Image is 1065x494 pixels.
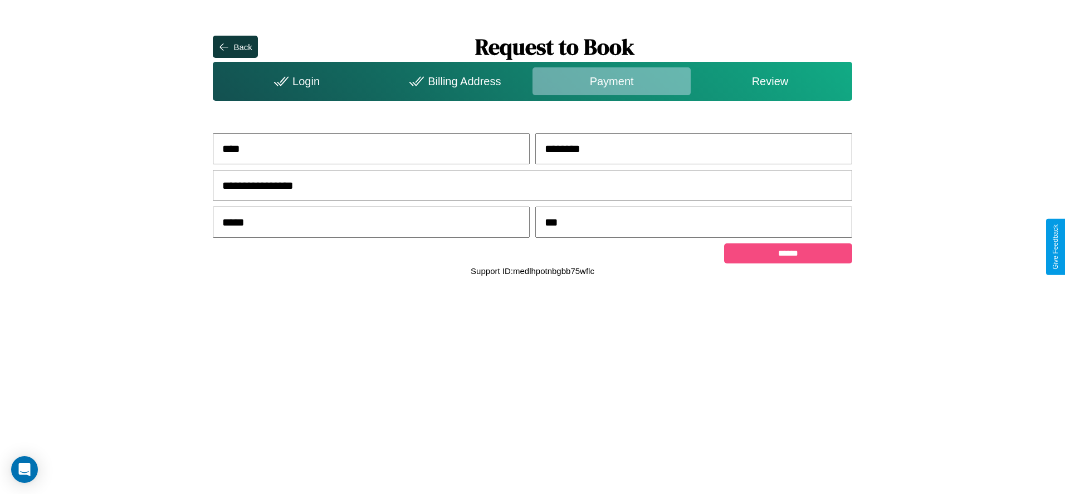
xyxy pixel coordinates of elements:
button: Back [213,36,257,58]
h1: Request to Book [258,32,852,62]
div: Give Feedback [1052,224,1059,270]
div: Review [691,67,849,95]
div: Open Intercom Messenger [11,456,38,483]
div: Back [233,42,252,52]
div: Login [216,67,374,95]
div: Payment [532,67,691,95]
div: Billing Address [374,67,532,95]
p: Support ID: medlhpotnbgbb75wflc [471,263,594,278]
